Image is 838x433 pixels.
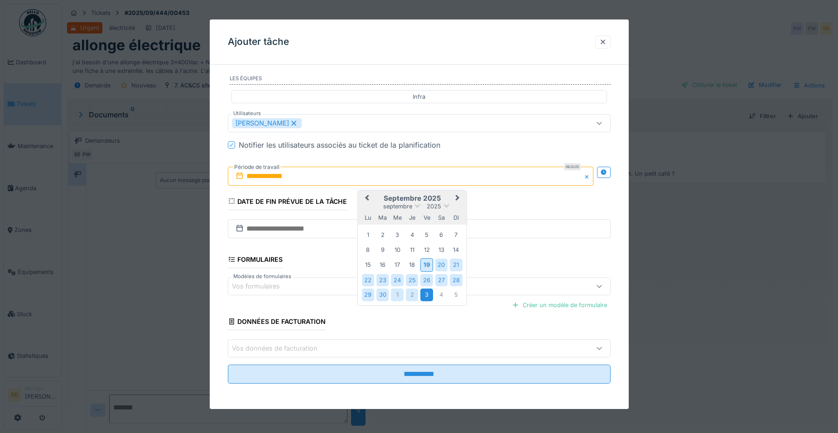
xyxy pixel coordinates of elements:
div: Choose vendredi 5 septembre 2025 [420,229,433,241]
h2: septembre 2025 [358,194,467,202]
div: Choose samedi 4 octobre 2025 [435,289,448,301]
div: Choose samedi 13 septembre 2025 [435,244,448,256]
div: Choose dimanche 28 septembre 2025 [450,274,462,286]
div: Choose vendredi 19 septembre 2025 [420,258,433,271]
div: vendredi [420,212,433,224]
div: Choose mercredi 17 septembre 2025 [391,259,403,271]
label: Les équipes [230,75,611,85]
div: Choose jeudi 2 octobre 2025 [406,289,418,301]
div: Date de fin prévue de la tâche [228,195,347,210]
div: Choose lundi 29 septembre 2025 [362,289,374,301]
div: Choose mardi 2 septembre 2025 [376,229,389,241]
div: Choose lundi 1 septembre 2025 [362,229,374,241]
div: Choose samedi 27 septembre 2025 [435,274,448,286]
label: Modèles de formulaires [231,273,293,280]
div: Choose mercredi 10 septembre 2025 [391,244,403,256]
div: Choose mercredi 1 octobre 2025 [391,289,403,301]
div: jeudi [406,212,418,224]
div: samedi [435,212,448,224]
div: Month septembre, 2025 [361,228,463,302]
div: Choose lundi 8 septembre 2025 [362,244,374,256]
div: Choose dimanche 14 septembre 2025 [450,244,462,256]
div: Choose mercredi 24 septembre 2025 [391,274,403,286]
div: Choose vendredi 26 septembre 2025 [420,274,433,286]
div: Choose lundi 15 septembre 2025 [362,259,374,271]
div: Choose samedi 6 septembre 2025 [435,229,448,241]
label: Utilisateurs [231,110,263,117]
div: Choose jeudi 11 septembre 2025 [406,244,418,256]
div: Choose jeudi 18 septembre 2025 [406,259,418,271]
div: Données de facturation [228,315,326,330]
button: Close [583,167,593,186]
div: dimanche [450,212,462,224]
div: Choose jeudi 4 septembre 2025 [406,229,418,241]
div: Choose mercredi 3 septembre 2025 [391,229,403,241]
div: Choose jeudi 25 septembre 2025 [406,274,418,286]
div: Choose lundi 22 septembre 2025 [362,274,374,286]
div: Notifier les utilisateurs associés au ticket de la planification [239,140,440,150]
div: Vos données de facturation [232,343,330,353]
h3: Ajouter tâche [228,36,289,48]
div: Vos formulaires [232,281,293,291]
div: Choose vendredi 3 octobre 2025 [420,289,433,301]
div: mardi [376,212,389,224]
div: Choose mardi 16 septembre 2025 [376,259,389,271]
div: [PERSON_NAME] [232,118,302,128]
div: Choose vendredi 12 septembre 2025 [420,244,433,256]
div: Requis [564,163,581,170]
button: Next Month [451,192,466,206]
div: Choose samedi 20 septembre 2025 [435,259,448,271]
div: lundi [362,212,374,224]
div: Choose dimanche 21 septembre 2025 [450,259,462,271]
div: Formulaires [228,253,283,268]
div: Choose dimanche 5 octobre 2025 [450,289,462,301]
label: Période de travail [233,162,280,172]
div: Choose dimanche 7 septembre 2025 [450,229,462,241]
div: Infra [413,92,425,101]
div: Choose mardi 9 septembre 2025 [376,244,389,256]
div: Créer un modèle de formulaire [508,299,611,311]
div: Choose mardi 23 septembre 2025 [376,274,389,286]
span: septembre [383,203,412,210]
span: 2025 [427,203,441,210]
div: Choose mardi 30 septembre 2025 [376,289,389,301]
button: Previous Month [359,192,373,206]
div: mercredi [391,212,403,224]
